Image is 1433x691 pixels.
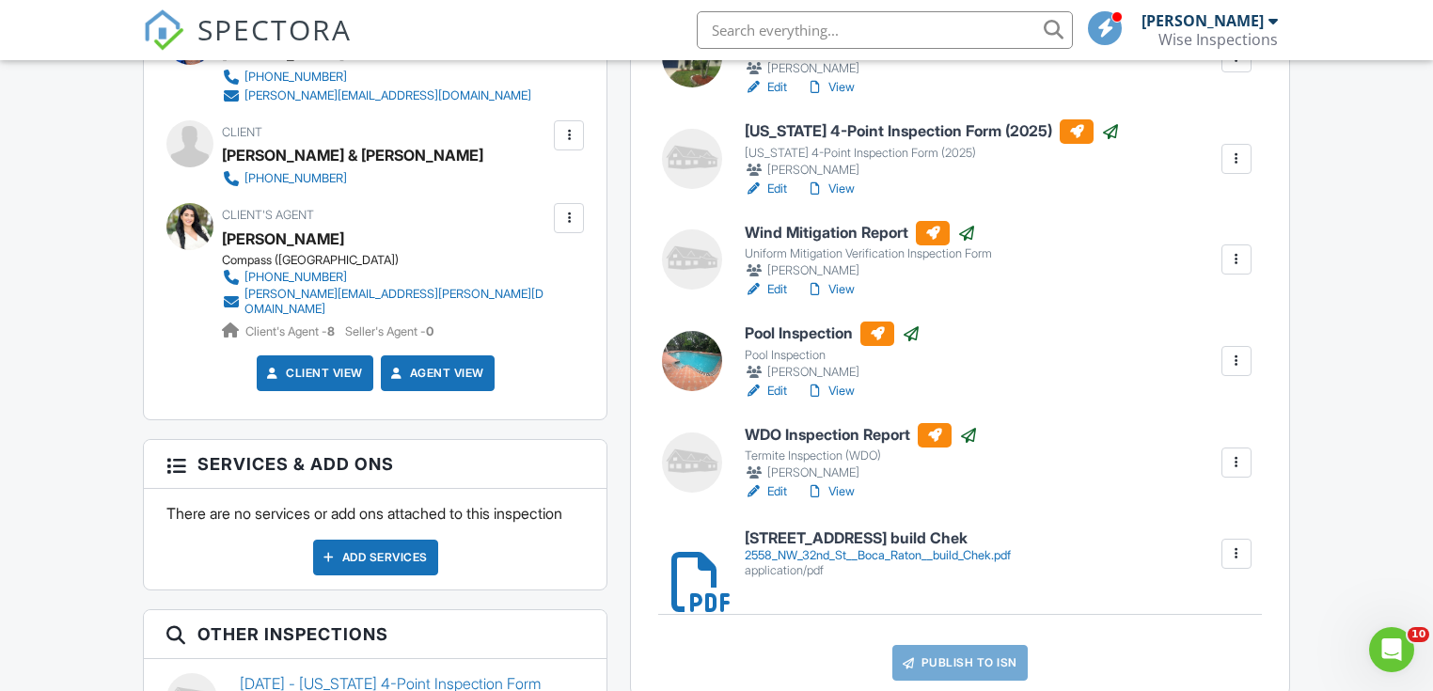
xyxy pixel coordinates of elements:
div: Pool Inspection [745,348,921,363]
span: Client's Agent [222,208,314,222]
div: Wise Inspections [1158,30,1278,49]
a: Edit [745,180,787,198]
div: There are no services or add ons attached to this inspection [144,489,606,589]
h6: Wind Mitigation Report [745,221,992,245]
h3: Services & Add ons [144,440,606,489]
a: Edit [745,78,787,97]
a: View [806,482,855,501]
div: [PERSON_NAME] [745,463,978,482]
a: SPECTORA [143,25,352,65]
a: Pool Inspection Pool Inspection [PERSON_NAME] [745,322,921,382]
a: Edit [745,482,787,501]
span: SPECTORA [197,9,352,49]
div: [PHONE_NUMBER] [244,270,347,285]
h6: [US_STATE] 4-Point Inspection Form (2025) [745,119,1120,144]
a: Edit [745,280,787,299]
a: View [806,382,855,400]
a: [US_STATE] 4-Point Inspection Form (2025) [US_STATE] 4-Point Inspection Form (2025) [PERSON_NAME] [745,119,1120,180]
div: [US_STATE] 4-Point Inspection Form (2025) [745,146,1120,161]
div: [PERSON_NAME] [745,161,1120,180]
div: application/pdf [745,563,1011,578]
div: [PERSON_NAME][EMAIL_ADDRESS][DOMAIN_NAME] [244,88,531,103]
a: Agent View [387,364,484,383]
a: [PHONE_NUMBER] [222,268,549,287]
a: Edit [745,382,787,400]
a: [PHONE_NUMBER] [222,169,468,188]
span: Client's Agent - [245,324,338,338]
a: View [806,280,855,299]
div: Termite Inspection (WDO) [745,448,978,463]
div: [PERSON_NAME] [745,59,997,78]
h6: WDO Inspection Report [745,423,978,448]
div: 2558_NW_32nd_St__Boca_Raton__build_Chek.pdf [745,548,1011,563]
input: Search everything... [697,11,1073,49]
span: Seller's Agent - [345,324,433,338]
a: [PERSON_NAME] [222,225,344,253]
div: [PHONE_NUMBER] [244,171,347,186]
a: WDO Inspection Report Termite Inspection (WDO) [PERSON_NAME] [745,423,978,483]
div: [PERSON_NAME] [1142,11,1264,30]
div: [PERSON_NAME] [745,261,992,280]
a: View [806,78,855,97]
a: Wind Mitigation Report Uniform Mitigation Verification Inspection Form [PERSON_NAME] [745,221,992,281]
h6: Pool Inspection [745,322,921,346]
a: Client View [263,364,363,383]
div: [PERSON_NAME] & [PERSON_NAME] [222,141,483,169]
a: [PERSON_NAME][EMAIL_ADDRESS][PERSON_NAME][DOMAIN_NAME] [222,287,549,317]
strong: 8 [327,324,335,338]
div: Add Services [313,540,438,575]
div: Compass ([GEOGRAPHIC_DATA]) [222,253,564,268]
h6: [STREET_ADDRESS] build Chek [745,530,1011,547]
h3: Other Inspections [144,610,606,659]
strong: 0 [426,324,433,338]
div: Uniform Mitigation Verification Inspection Form [745,246,992,261]
a: Publish to ISN [892,645,1028,681]
div: [PERSON_NAME] [745,363,921,382]
iframe: Intercom live chat [1369,627,1414,672]
div: [PHONE_NUMBER] [244,70,347,85]
a: [PERSON_NAME][EMAIL_ADDRESS][DOMAIN_NAME] [222,86,531,105]
a: [PHONE_NUMBER] [222,68,531,86]
span: Client [222,125,262,139]
a: [STREET_ADDRESS] build Chek 2558_NW_32nd_St__Boca_Raton__build_Chek.pdf application/pdf [745,530,1011,578]
span: 10 [1408,627,1429,642]
img: The Best Home Inspection Software - Spectora [143,9,184,51]
a: View [806,180,855,198]
div: [PERSON_NAME][EMAIL_ADDRESS][PERSON_NAME][DOMAIN_NAME] [244,287,549,317]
